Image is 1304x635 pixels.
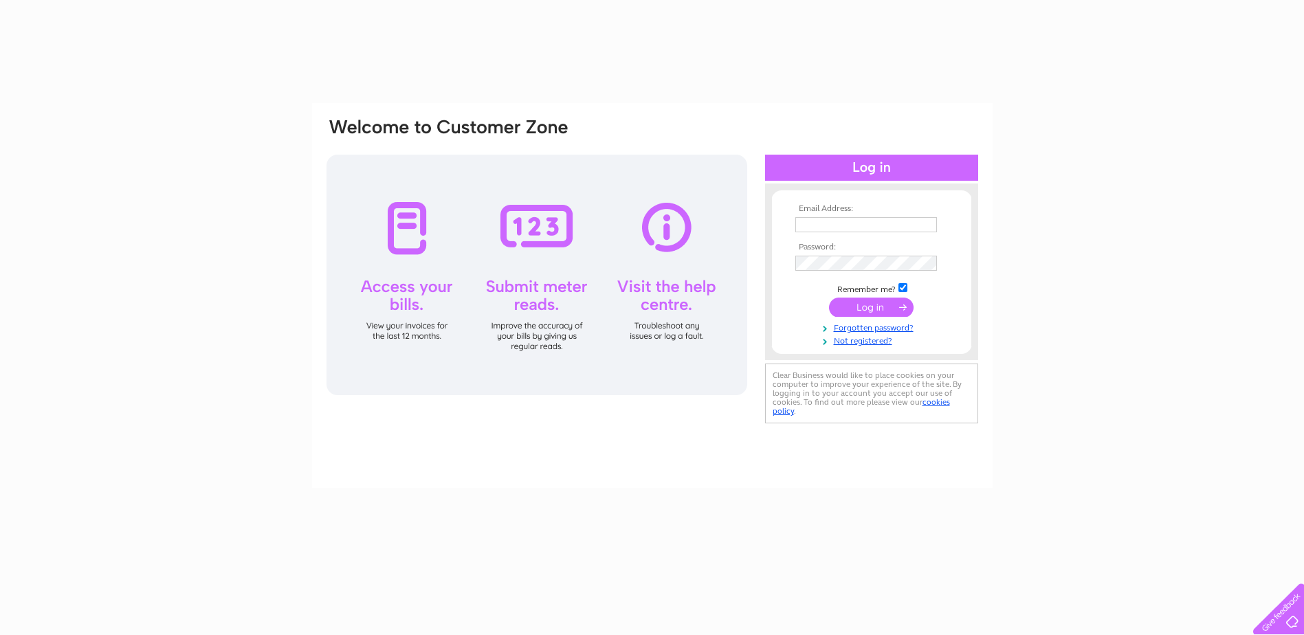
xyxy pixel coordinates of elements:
[795,320,951,333] a: Forgotten password?
[773,397,950,416] a: cookies policy
[792,243,951,252] th: Password:
[792,281,951,295] td: Remember me?
[765,364,978,423] div: Clear Business would like to place cookies on your computer to improve your experience of the sit...
[795,333,951,346] a: Not registered?
[792,204,951,214] th: Email Address:
[829,298,914,317] input: Submit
